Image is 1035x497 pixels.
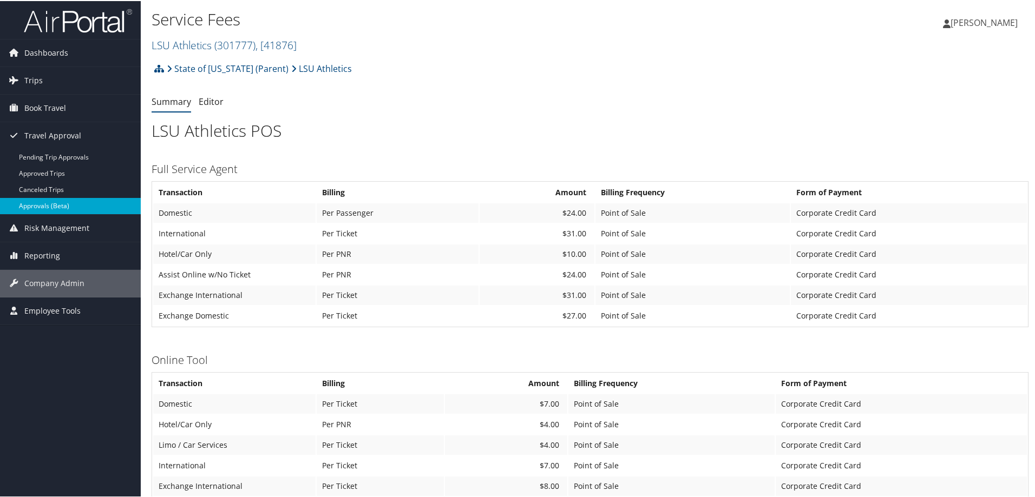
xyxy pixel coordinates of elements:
[445,373,567,392] th: Amount
[153,393,316,413] td: Domestic
[791,305,1027,324] td: Corporate Credit Card
[776,455,1027,474] td: Corporate Credit Card
[317,393,444,413] td: Per Ticket
[943,5,1029,38] a: [PERSON_NAME]
[214,37,256,51] span: ( 301777 )
[480,284,595,304] td: $31.00
[445,475,567,495] td: $8.00
[776,475,1027,495] td: Corporate Credit Card
[480,202,595,222] td: $24.00
[480,243,595,263] td: $10.00
[595,284,789,304] td: Point of Sale
[317,434,444,454] td: Per Ticket
[595,264,789,283] td: Point of Sale
[24,214,89,241] span: Risk Management
[153,305,316,324] td: Exchange Domestic
[152,37,297,51] a: LSU Athletics
[317,305,479,324] td: Per Ticket
[153,223,316,242] td: International
[595,243,789,263] td: Point of Sale
[595,182,789,201] th: Billing Frequency
[445,455,567,474] td: $7.00
[595,223,789,242] td: Point of Sale
[317,475,444,495] td: Per Ticket
[153,202,316,222] td: Domestic
[776,434,1027,454] td: Corporate Credit Card
[199,95,224,107] a: Editor
[568,414,775,433] td: Point of Sale
[152,118,1029,141] h1: LSU Athletics POS
[445,414,567,433] td: $4.00
[791,264,1027,283] td: Corporate Credit Card
[595,202,789,222] td: Point of Sale
[317,414,444,433] td: Per PNR
[152,7,736,30] h1: Service Fees
[791,182,1027,201] th: Form of Payment
[776,414,1027,433] td: Corporate Credit Card
[317,223,479,242] td: Per Ticket
[568,393,775,413] td: Point of Sale
[24,269,84,296] span: Company Admin
[317,373,444,392] th: Billing
[791,284,1027,304] td: Corporate Credit Card
[791,243,1027,263] td: Corporate Credit Card
[317,264,479,283] td: Per PNR
[153,264,316,283] td: Assist Online w/No Ticket
[153,434,316,454] td: Limo / Car Services
[152,95,191,107] a: Summary
[24,66,43,93] span: Trips
[480,305,595,324] td: $27.00
[445,434,567,454] td: $4.00
[480,223,595,242] td: $31.00
[153,243,316,263] td: Hotel/Car Only
[791,223,1027,242] td: Corporate Credit Card
[24,38,68,65] span: Dashboards
[24,94,66,121] span: Book Travel
[595,305,789,324] td: Point of Sale
[152,161,1029,176] h3: Full Service Agent
[24,121,81,148] span: Travel Approval
[480,264,595,283] td: $24.00
[317,202,479,222] td: Per Passenger
[445,393,567,413] td: $7.00
[291,57,352,78] a: LSU Athletics
[317,284,479,304] td: Per Ticket
[568,373,775,392] th: Billing Frequency
[24,241,60,268] span: Reporting
[24,7,132,32] img: airportal-logo.png
[153,373,316,392] th: Transaction
[776,373,1027,392] th: Form of Payment
[791,202,1027,222] td: Corporate Credit Card
[152,352,1029,367] h3: Online Tool
[317,243,479,263] td: Per PNR
[317,182,479,201] th: Billing
[480,182,595,201] th: Amount
[153,475,316,495] td: Exchange International
[951,16,1018,28] span: [PERSON_NAME]
[317,455,444,474] td: Per Ticket
[568,434,775,454] td: Point of Sale
[568,455,775,474] td: Point of Sale
[776,393,1027,413] td: Corporate Credit Card
[167,57,289,78] a: State of [US_STATE] (Parent)
[568,475,775,495] td: Point of Sale
[24,296,81,323] span: Employee Tools
[153,284,316,304] td: Exchange International
[256,37,297,51] span: , [ 41876 ]
[153,182,316,201] th: Transaction
[153,455,316,474] td: International
[153,414,316,433] td: Hotel/Car Only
